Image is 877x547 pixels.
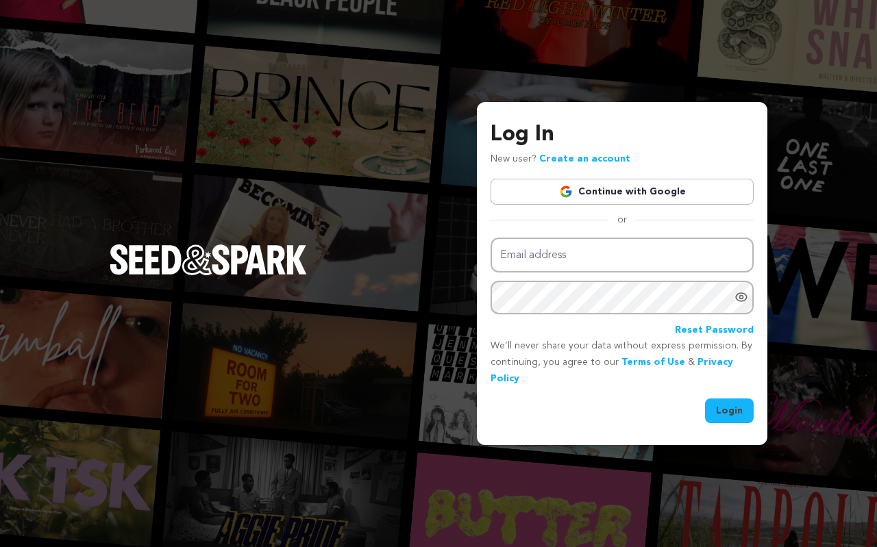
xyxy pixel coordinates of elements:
a: Terms of Use [621,357,685,367]
a: Reset Password [675,322,754,339]
span: or [609,213,635,227]
a: Continue with Google [491,179,754,205]
h3: Log In [491,118,754,151]
a: Seed&Spark Homepage [110,244,307,302]
a: Privacy Policy [491,357,733,383]
input: Email address [491,238,754,272]
img: Seed&Spark Logo [110,244,307,275]
img: Google logo [559,185,573,199]
p: New user? [491,151,630,168]
p: We’ll never share your data without express permission. By continuing, you agree to our & . [491,338,754,387]
button: Login [705,398,754,423]
a: Create an account [539,154,630,164]
a: Show password as plain text. Warning: this will display your password on the screen. [734,290,748,304]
